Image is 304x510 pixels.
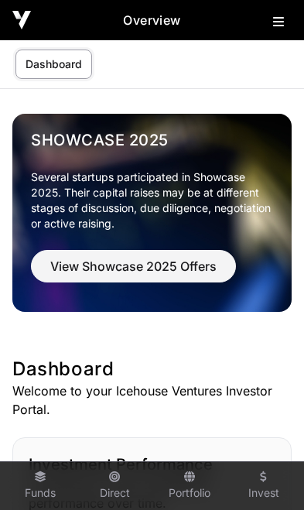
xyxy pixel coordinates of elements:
[159,465,220,507] a: Portfolio
[31,250,236,282] button: View Showcase 2025 Offers
[31,265,236,281] a: View Showcase 2025 Offers
[12,11,31,29] img: Icehouse Ventures Logo
[84,465,145,507] a: Direct
[12,357,292,382] h1: Dashboard
[9,465,71,507] a: Funds
[227,436,304,510] iframe: Chat Widget
[31,169,273,231] p: Several startups participated in Showcase 2025. Their capital raises may be at different stages o...
[12,114,292,312] img: Showcase 2025
[50,257,217,276] span: View Showcase 2025 Offers
[29,454,275,475] h2: Investment Performance
[31,11,273,29] h2: Overview
[12,382,292,419] p: Welcome to your Icehouse Ventures Investor Portal.
[15,50,92,79] a: Dashboard
[31,129,273,151] a: Showcase 2025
